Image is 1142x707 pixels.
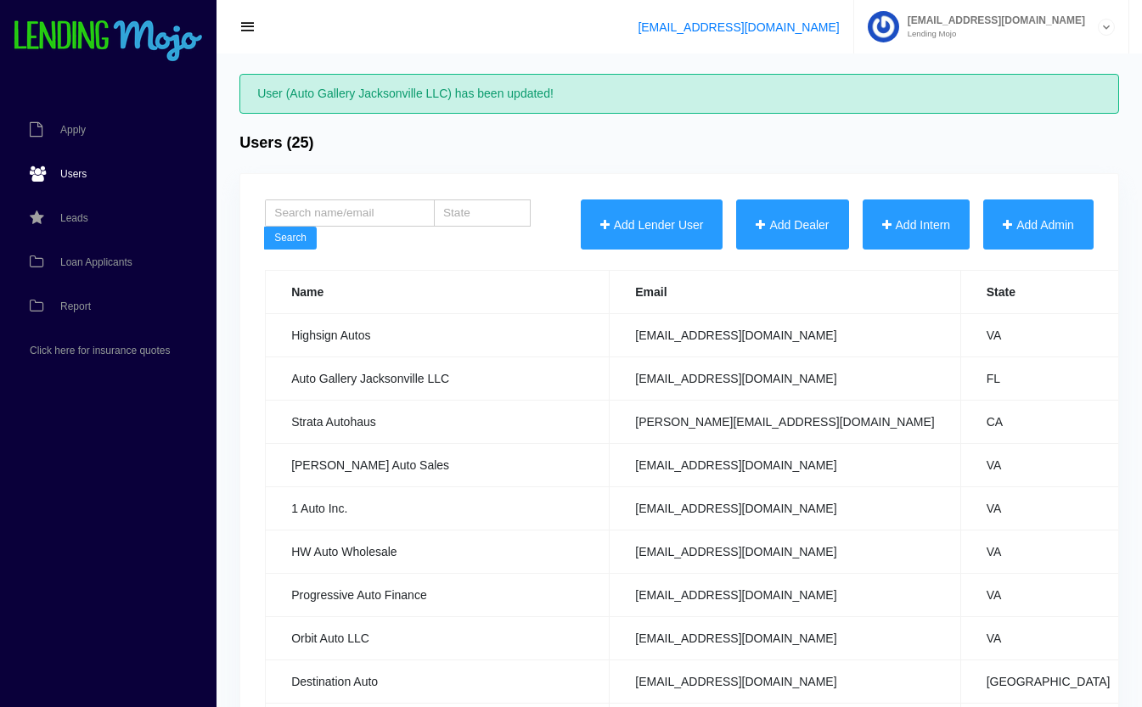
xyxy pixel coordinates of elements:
[60,257,132,267] span: Loan Applicants
[960,357,1136,401] td: FL
[60,301,91,311] span: Report
[264,227,317,250] button: Search
[960,660,1136,704] td: [GEOGRAPHIC_DATA]
[60,169,87,179] span: Users
[610,271,960,314] th: Email
[960,617,1136,660] td: VA
[899,30,1085,38] small: Lending Mojo
[960,401,1136,444] td: CA
[266,401,610,444] td: Strata Autohaus
[863,199,970,250] button: Add Intern
[610,314,960,357] td: [EMAIL_ADDRESS][DOMAIN_NAME]
[239,134,313,153] h4: Users (25)
[239,74,1119,114] div: User (Auto Gallery Jacksonville LLC) has been updated!
[266,314,610,357] td: Highsign Autos
[960,530,1136,574] td: VA
[736,199,848,250] button: Add Dealer
[581,199,723,250] button: Add Lender User
[610,617,960,660] td: [EMAIL_ADDRESS][DOMAIN_NAME]
[610,574,960,617] td: [EMAIL_ADDRESS][DOMAIN_NAME]
[266,357,610,401] td: Auto Gallery Jacksonville LLC
[266,444,610,487] td: [PERSON_NAME] Auto Sales
[868,11,899,42] img: Profile image
[610,401,960,444] td: [PERSON_NAME][EMAIL_ADDRESS][DOMAIN_NAME]
[60,125,86,135] span: Apply
[638,20,839,34] a: [EMAIL_ADDRESS][DOMAIN_NAME]
[983,199,1094,250] button: Add Admin
[899,15,1085,25] span: [EMAIL_ADDRESS][DOMAIN_NAME]
[266,574,610,617] td: Progressive Auto Finance
[610,487,960,530] td: [EMAIL_ADDRESS][DOMAIN_NAME]
[266,660,610,704] td: Destination Auto
[960,271,1136,314] th: State
[13,20,204,63] img: logo-small.png
[960,487,1136,530] td: VA
[610,357,960,401] td: [EMAIL_ADDRESS][DOMAIN_NAME]
[610,530,960,574] td: [EMAIL_ADDRESS][DOMAIN_NAME]
[266,487,610,530] td: 1 Auto Inc.
[30,345,170,356] span: Click here for insurance quotes
[266,530,610,574] td: HW Auto Wholesale
[610,444,960,487] td: [EMAIL_ADDRESS][DOMAIN_NAME]
[610,660,960,704] td: [EMAIL_ADDRESS][DOMAIN_NAME]
[60,213,88,223] span: Leads
[434,199,532,227] input: State
[265,199,435,227] input: Search name/email
[266,271,610,314] th: Name
[960,574,1136,617] td: VA
[960,314,1136,357] td: VA
[266,617,610,660] td: Orbit Auto LLC
[960,444,1136,487] td: VA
